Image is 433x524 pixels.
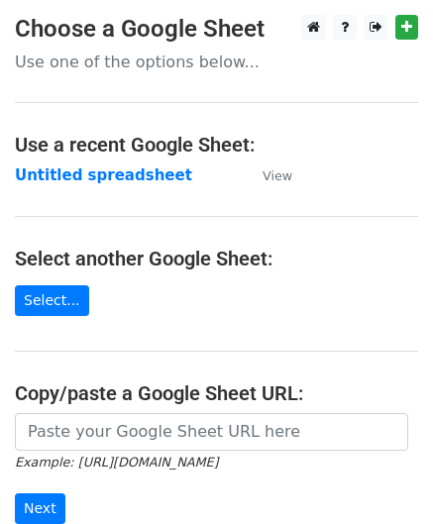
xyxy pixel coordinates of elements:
a: View [243,166,292,184]
h3: Choose a Google Sheet [15,15,418,44]
small: View [263,168,292,183]
a: Untitled spreadsheet [15,166,192,184]
p: Use one of the options below... [15,52,418,72]
h4: Copy/paste a Google Sheet URL: [15,381,418,405]
h4: Use a recent Google Sheet: [15,133,418,157]
input: Next [15,493,65,524]
a: Select... [15,285,89,316]
h4: Select another Google Sheet: [15,247,418,270]
input: Paste your Google Sheet URL here [15,413,408,451]
small: Example: [URL][DOMAIN_NAME] [15,455,218,470]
